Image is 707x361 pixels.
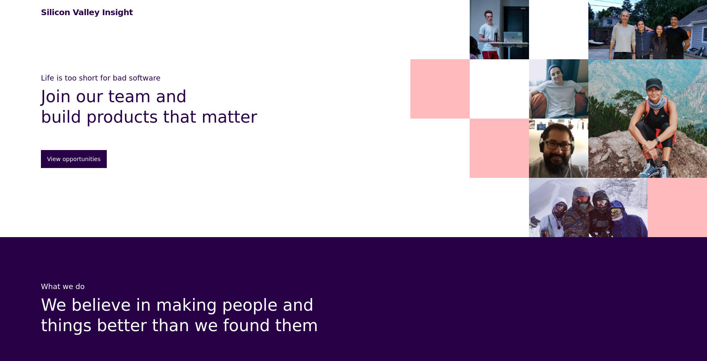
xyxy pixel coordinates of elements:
[41,295,335,336] h3: We believe in making people and things better than we found them
[41,7,133,17] h1: Silicon Valley Insight
[41,7,133,17] a: home
[41,150,107,168] a: View opportunities
[41,73,160,83] div: Life is too short for bad software
[41,86,257,127] h3: Join our team and build products that matter
[41,281,440,291] div: What we do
